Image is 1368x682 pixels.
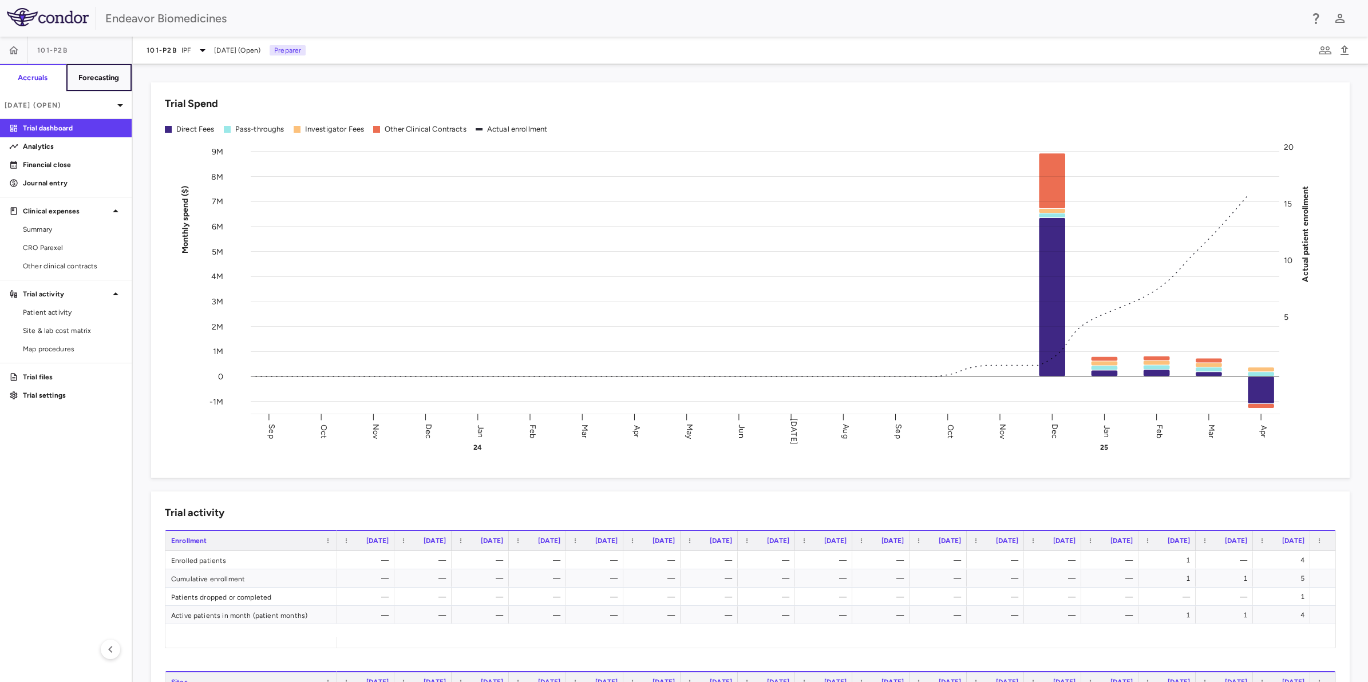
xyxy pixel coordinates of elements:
tspan: Actual patient enrollment [1300,185,1310,281]
span: [DATE] [996,537,1018,545]
div: — [462,569,503,588]
div: 1 [1149,551,1190,569]
text: Oct [946,424,955,438]
h6: Trial Spend [165,96,218,112]
text: Jan [476,425,485,437]
tspan: 20 [1284,142,1294,152]
div: — [405,606,446,624]
div: — [691,588,732,606]
div: — [977,588,1018,606]
div: — [519,551,560,569]
span: [DATE] [1110,537,1133,545]
tspan: 10 [1284,256,1292,265]
h6: Trial activity [165,505,224,521]
tspan: 6M [212,221,223,231]
div: — [634,588,675,606]
div: — [1034,569,1076,588]
text: [DATE] [789,418,798,445]
div: — [347,588,389,606]
text: Oct [319,424,329,438]
div: — [405,569,446,588]
span: [DATE] (Open) [214,45,260,55]
span: [DATE] [481,537,503,545]
div: — [1092,551,1133,569]
div: — [1092,588,1133,606]
span: Patient activity [23,307,122,318]
div: 1 [1206,569,1247,588]
div: — [977,551,1018,569]
span: CRO Parexel [23,243,122,253]
span: Summary [23,224,122,235]
tspan: 5 [1284,312,1288,322]
div: — [977,606,1018,624]
div: — [691,606,732,624]
div: — [748,606,789,624]
text: Feb [1155,424,1164,438]
tspan: 7M [212,197,223,207]
h6: Forecasting [78,73,120,83]
div: — [1206,551,1247,569]
span: Site & lab cost matrix [23,326,122,336]
div: — [347,551,389,569]
div: — [576,588,618,606]
div: — [805,606,847,624]
div: — [920,551,961,569]
div: — [462,606,503,624]
span: [DATE] [1168,537,1190,545]
span: [DATE] [824,537,847,545]
div: — [748,569,789,588]
div: — [920,606,961,624]
div: 5 [1263,569,1304,588]
text: 24 [473,443,482,451]
text: May [685,423,694,439]
div: — [1320,588,1362,606]
span: [DATE] [538,537,560,545]
tspan: 4M [211,272,223,281]
div: Pass-throughs [235,124,284,134]
div: Actual enrollment [487,124,548,134]
div: — [405,551,446,569]
div: 1 [1206,606,1247,624]
div: — [634,569,675,588]
div: — [634,551,675,569]
div: Cumulative enrollment [165,569,337,587]
span: Other clinical contracts [23,261,122,271]
h6: Accruals [18,73,48,83]
span: IPF [181,45,191,55]
div: — [462,588,503,606]
div: Patients dropped or completed [165,588,337,605]
span: [DATE] [767,537,789,545]
div: — [347,569,389,588]
span: [DATE] [881,537,904,545]
div: — [863,588,904,606]
div: — [748,551,789,569]
p: Preparer [270,45,306,55]
tspan: 8M [211,172,223,181]
text: Jun [737,425,746,438]
div: — [1149,588,1190,606]
tspan: 9M [212,146,223,156]
div: — [1034,588,1076,606]
div: Investigator Fees [305,124,365,134]
text: Aug [841,424,851,438]
tspan: 0 [218,372,223,382]
div: — [1092,606,1133,624]
p: Trial files [23,372,122,382]
span: [DATE] [710,537,732,545]
span: [DATE] [1282,537,1304,545]
p: Trial settings [23,390,122,401]
tspan: -1M [209,396,223,406]
div: — [691,551,732,569]
div: — [920,588,961,606]
tspan: 2M [212,322,223,331]
div: Active patients in month (patient months) [165,606,337,624]
text: Feb [528,424,537,438]
div: — [691,569,732,588]
p: [DATE] (Open) [5,100,113,110]
tspan: 1M [213,347,223,356]
div: — [462,551,503,569]
img: logo-full-SnFGN8VE.png [7,8,89,26]
div: Endeavor Biomedicines [105,10,1302,27]
div: Other Clinical Contracts [385,124,466,134]
span: [DATE] [1225,537,1247,545]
